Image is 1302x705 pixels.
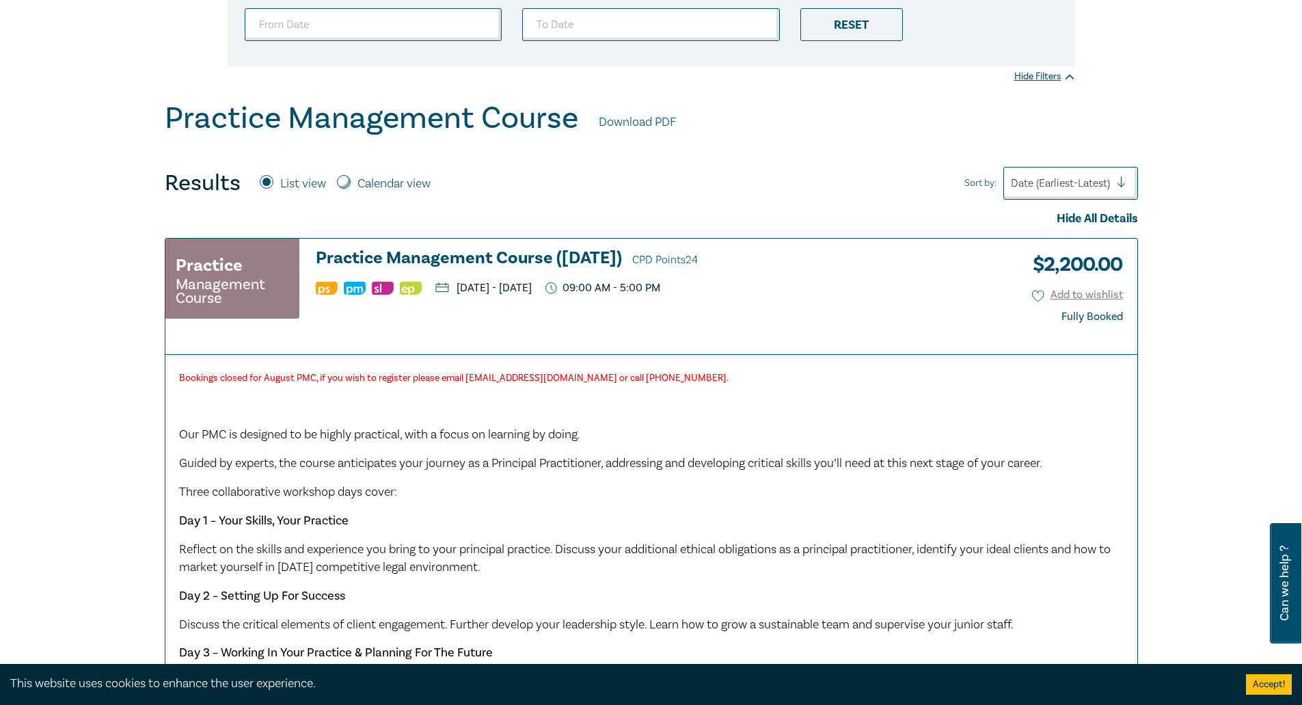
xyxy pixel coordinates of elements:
[357,175,431,193] label: Calendar view
[179,427,580,442] span: Our PMC is designed to be highly practical, with a focus on learning by doing.
[400,282,422,295] img: Ethics & Professional Responsibility
[435,282,532,293] p: [DATE] - [DATE]
[1011,176,1014,191] input: Sort by
[179,645,493,661] strong: Day 3 – Working In Your Practice & Planning For The Future
[179,455,1042,471] span: Guided by experts, the course anticipates your journey as a Principal Practitioner, addressing an...
[964,176,996,191] span: Sort by:
[316,249,994,269] h3: Practice Management Course ([DATE])
[344,282,366,295] img: Practice Management & Business Skills
[165,170,241,197] h4: Results
[179,513,349,529] strong: Day 1 – Your Skills, Your Practice
[280,175,326,193] label: List view
[176,278,289,305] small: Management Course
[1246,674,1292,695] button: Accept cookies
[179,588,345,604] strong: Day 2 – Setting Up For Success
[1061,310,1123,323] div: Fully Booked
[179,484,397,500] span: Three collaborative workshop days cover:
[599,114,676,131] a: Download PDF
[800,8,903,41] div: Reset
[245,8,502,41] input: From Date
[1032,287,1123,303] button: Add to wishlist
[316,282,338,295] img: Professional Skills
[179,372,729,384] strong: Bookings closed for August PMC, if you wish to register please email [EMAIL_ADDRESS][DOMAIN_NAME]...
[179,542,1111,575] span: Reflect on the skills and experience you bring to your principal practice. Discuss your additiona...
[632,253,698,267] span: CPD Points 24
[165,210,1138,228] div: Hide All Details
[179,617,1014,633] span: Discuss the critical elements of client engagement. Further develop your leadership style. Learn ...
[545,282,661,295] p: 09:00 AM - 5:00 PM
[1278,531,1291,635] span: Can we help ?
[1022,249,1123,280] h3: $ 2,200.00
[1014,70,1075,83] div: Hide Filters
[372,282,394,295] img: Substantive Law
[316,249,994,269] a: Practice Management Course ([DATE]) CPD Points24
[176,253,243,278] h3: Practice
[10,675,1225,693] div: This website uses cookies to enhance the user experience.
[522,8,780,41] input: To Date
[165,101,578,136] h1: Practice Management Course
